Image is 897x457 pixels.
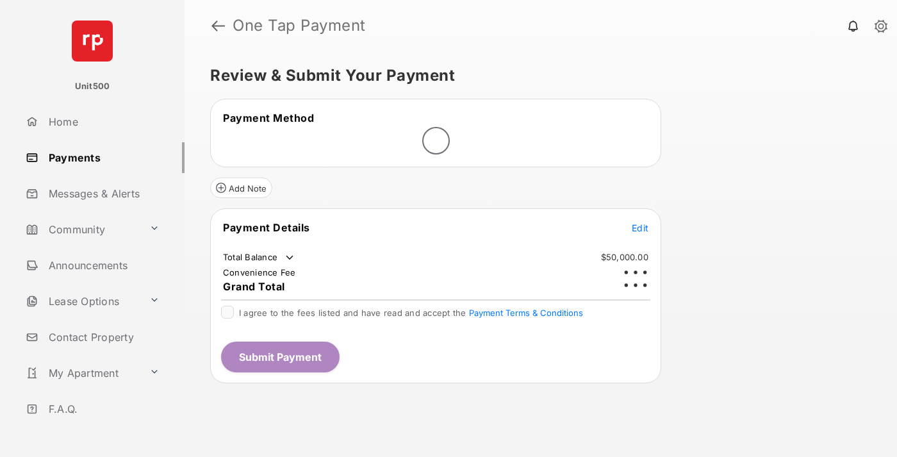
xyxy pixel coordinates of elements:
[469,308,583,318] button: I agree to the fees listed and have read and accept the
[223,221,310,234] span: Payment Details
[221,342,340,372] button: Submit Payment
[632,222,648,233] span: Edit
[21,142,185,173] a: Payments
[21,106,185,137] a: Home
[223,280,285,293] span: Grand Total
[21,250,185,281] a: Announcements
[222,251,296,264] td: Total Balance
[210,178,272,198] button: Add Note
[21,178,185,209] a: Messages & Alerts
[239,308,583,318] span: I agree to the fees listed and have read and accept the
[21,394,185,424] a: F.A.Q.
[21,286,144,317] a: Lease Options
[223,112,314,124] span: Payment Method
[600,251,649,263] td: $50,000.00
[21,214,144,245] a: Community
[21,358,144,388] a: My Apartment
[75,80,110,93] p: Unit500
[21,322,185,353] a: Contact Property
[233,18,366,33] strong: One Tap Payment
[632,221,648,234] button: Edit
[210,68,861,83] h5: Review & Submit Your Payment
[72,21,113,62] img: svg+xml;base64,PHN2ZyB4bWxucz0iaHR0cDovL3d3dy53My5vcmcvMjAwMC9zdmciIHdpZHRoPSI2NCIgaGVpZ2h0PSI2NC...
[222,267,297,278] td: Convenience Fee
